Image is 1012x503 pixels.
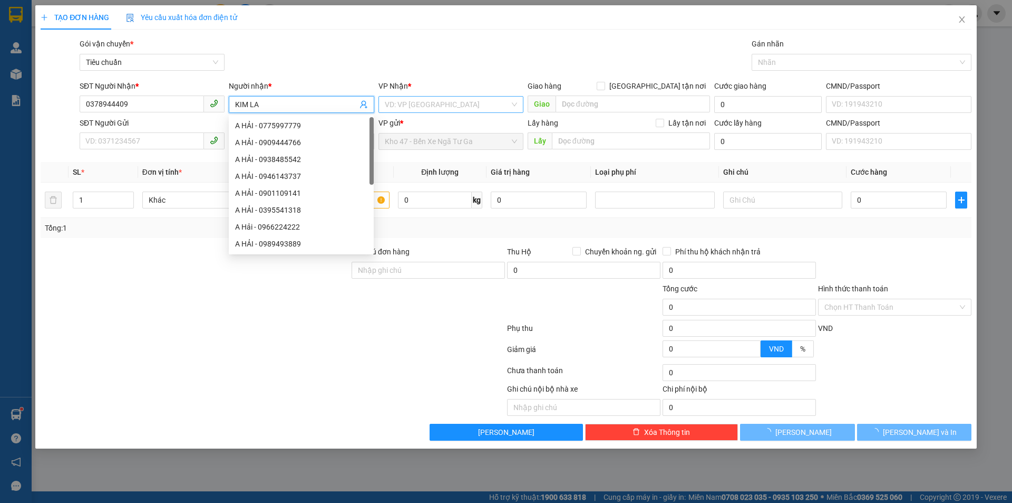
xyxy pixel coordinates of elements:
[126,13,237,22] span: Yêu cầu xuất hóa đơn điện tử
[229,168,374,185] div: A HẢI - 0946143737
[229,202,374,219] div: A HẢI - 0395541318
[581,246,660,258] span: Chuyển khoản ng. gửi
[235,170,367,182] div: A HẢI - 0946143737
[507,383,660,399] div: Ghi chú nội bộ nhà xe
[73,168,81,176] span: SL
[663,284,697,293] span: Tổng cước
[871,428,883,435] span: loading
[857,424,971,441] button: [PERSON_NAME] và In
[752,40,784,48] label: Gán nhãn
[235,238,367,250] div: A HẢI - 0989493889
[86,54,218,70] span: Tiêu chuẩn
[142,168,182,176] span: Đơn vị tính
[818,284,888,293] label: Hình thức thanh toán
[491,168,530,176] span: Giá trị hàng
[663,383,816,399] div: Chi phí nội bộ
[591,162,718,183] th: Loại phụ phí
[764,428,775,435] span: loading
[605,80,710,92] span: [GEOGRAPHIC_DATA] tận nơi
[80,117,225,129] div: SĐT Người Gửi
[56,31,197,59] span: BXNTG1409250006 -
[958,15,966,24] span: close
[826,80,971,92] div: CMND/Passport
[719,162,846,183] th: Ghi chú
[56,40,197,59] span: 13:33:17 [DATE]
[478,426,534,438] span: [PERSON_NAME]
[45,222,391,234] div: Tổng: 1
[235,154,367,165] div: A HẢI - 0938485542
[6,65,218,122] strong: Nhận:
[229,151,374,168] div: A HẢI - 0938485542
[378,82,408,90] span: VP Nhận
[506,365,661,383] div: Chưa thanh toán
[56,6,200,17] span: Gửi:
[775,426,832,438] span: [PERSON_NAME]
[149,192,255,208] span: Khác
[45,192,62,208] button: delete
[378,117,523,129] div: VP gửi
[56,40,197,59] span: 46138_dannhi.tienoanh - In:
[430,424,583,441] button: [PERSON_NAME]
[800,345,805,353] span: %
[472,192,482,208] span: kg
[883,426,957,438] span: [PERSON_NAME] và In
[421,168,459,176] span: Định lượng
[229,80,374,92] div: Người nhận
[235,187,367,199] div: A HẢI - 0901109141
[385,134,517,149] span: Kho 47 - Bến Xe Ngã Tư Ga
[714,119,762,127] label: Cước lấy hàng
[714,96,822,113] input: Cước giao hàng
[528,96,556,112] span: Giao
[826,117,971,129] div: CMND/Passport
[507,399,660,416] input: Nhập ghi chú
[947,5,977,35] button: Close
[664,117,710,129] span: Lấy tận nơi
[229,117,374,134] div: A HẢI - 0775997779
[75,6,200,17] span: Kho 47 - Bến Xe Ngã Tư Ga
[235,221,367,233] div: A Hải - 0966224222
[210,136,218,145] span: phone
[556,96,710,112] input: Dọc đường
[552,132,710,149] input: Dọc đường
[41,13,109,22] span: TẠO ĐƠN HÀNG
[56,20,132,29] span: A HẢI - 0932750239
[229,134,374,151] div: A HẢI - 0909444766
[528,82,561,90] span: Giao hàng
[80,80,225,92] div: SĐT Người Nhận
[644,426,690,438] span: Xóa Thông tin
[955,192,967,208] button: plus
[714,133,822,150] input: Cước lấy hàng
[506,344,661,362] div: Giảm giá
[851,168,887,176] span: Cước hàng
[506,322,661,341] div: Phụ thu
[352,262,505,279] input: Ghi chú đơn hàng
[210,99,218,108] span: phone
[723,192,842,208] input: Ghi Chú
[585,424,738,441] button: deleteXóa Thông tin
[714,82,766,90] label: Cước giao hàng
[956,196,966,204] span: plus
[671,246,765,258] span: Phí thu hộ khách nhận trả
[359,100,368,109] span: user-add
[80,40,133,48] span: Gói vận chuyển
[769,345,784,353] span: VND
[229,235,374,252] div: A HẢI - 0989493889
[528,119,558,127] span: Lấy hàng
[818,324,833,333] span: VND
[229,219,374,235] div: A Hải - 0966224222
[632,428,640,436] span: delete
[352,248,410,256] label: Ghi chú đơn hàng
[235,137,367,148] div: A HẢI - 0909444766
[740,424,854,441] button: [PERSON_NAME]
[507,248,531,256] span: Thu Hộ
[126,14,134,22] img: icon
[235,204,367,216] div: A HẢI - 0395541318
[528,132,552,149] span: Lấy
[491,192,587,208] input: 0
[41,14,48,21] span: plus
[235,120,367,131] div: A HẢI - 0775997779
[229,185,374,202] div: A HẢI - 0901109141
